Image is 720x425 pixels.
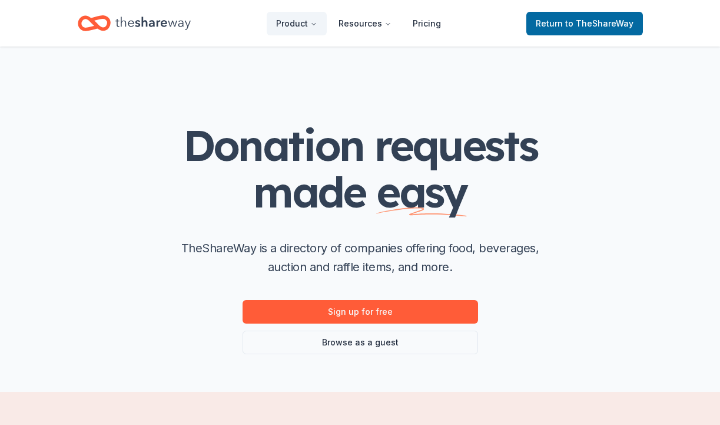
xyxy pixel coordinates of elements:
[329,12,401,35] button: Resources
[243,300,478,324] a: Sign up for free
[78,9,191,37] a: Home
[376,165,467,218] span: easy
[125,122,596,215] h1: Donation requests made
[565,18,633,28] span: to TheShareWay
[267,12,327,35] button: Product
[526,12,643,35] a: Returnto TheShareWay
[267,9,450,37] nav: Main
[243,331,478,354] a: Browse as a guest
[403,12,450,35] a: Pricing
[536,17,633,31] span: Return
[172,239,549,276] p: TheShareWay is a directory of companies offering food, beverages, auction and raffle items, and m...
